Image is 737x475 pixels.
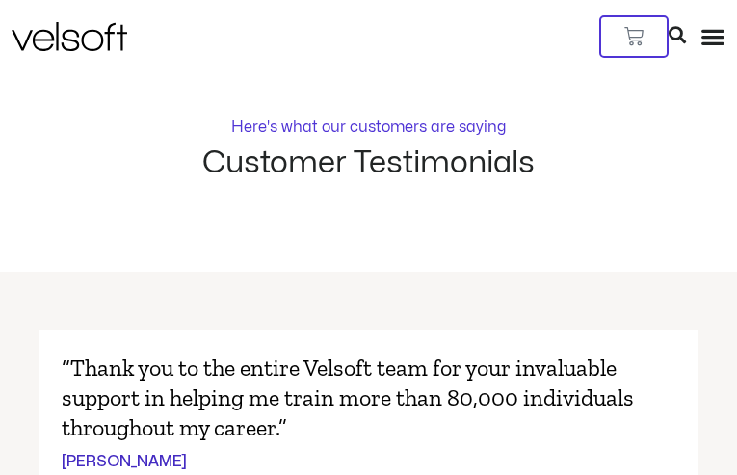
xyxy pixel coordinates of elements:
iframe: chat widget [492,433,727,475]
div: Menu Toggle [700,24,725,49]
h2: Customer Testimonials [202,146,535,179]
cite: [PERSON_NAME] [62,450,187,473]
p: Here's what our customers are saying [231,119,506,135]
img: Velsoft Training Materials [12,22,127,51]
p: “Thank you to the entire Velsoft team for your invaluable support in helping me train more than 8... [62,353,675,443]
